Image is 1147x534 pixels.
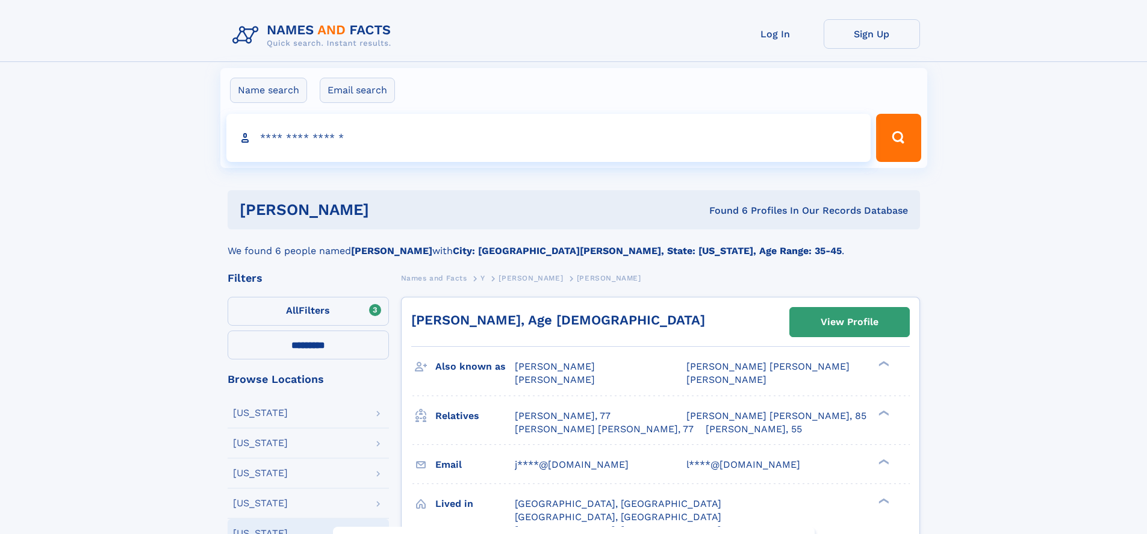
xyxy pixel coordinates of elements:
span: [GEOGRAPHIC_DATA], [GEOGRAPHIC_DATA] [515,498,721,509]
h1: [PERSON_NAME] [240,202,539,217]
div: Found 6 Profiles In Our Records Database [539,204,908,217]
img: Logo Names and Facts [228,19,401,52]
a: Names and Facts [401,270,467,285]
div: Filters [228,273,389,284]
h3: Also known as [435,356,515,377]
a: [PERSON_NAME] [PERSON_NAME], 77 [515,423,694,436]
span: All [286,305,299,316]
span: [PERSON_NAME] [686,374,766,385]
label: Name search [230,78,307,103]
span: [PERSON_NAME] [515,374,595,385]
span: [PERSON_NAME] [577,274,641,282]
div: We found 6 people named with . [228,229,920,258]
a: View Profile [790,308,909,337]
a: [PERSON_NAME], Age [DEMOGRAPHIC_DATA] [411,312,705,328]
div: [US_STATE] [233,468,288,478]
div: [US_STATE] [233,438,288,448]
a: Y [480,270,485,285]
div: [US_STATE] [233,498,288,508]
div: ❯ [875,497,890,505]
span: [PERSON_NAME] [515,361,595,372]
a: [PERSON_NAME], 77 [515,409,611,423]
b: City: [GEOGRAPHIC_DATA][PERSON_NAME], State: [US_STATE], Age Range: 35-45 [453,245,842,256]
a: [PERSON_NAME], 55 [706,423,802,436]
div: Browse Locations [228,374,389,385]
span: Y [480,274,485,282]
input: search input [226,114,871,162]
a: Sign Up [824,19,920,49]
label: Filters [228,297,389,326]
div: ❯ [875,458,890,465]
label: Email search [320,78,395,103]
span: [PERSON_NAME] [499,274,563,282]
div: ❯ [875,409,890,417]
div: ❯ [875,360,890,368]
a: [PERSON_NAME] [499,270,563,285]
button: Search Button [876,114,921,162]
h3: Email [435,455,515,475]
b: [PERSON_NAME] [351,245,432,256]
div: View Profile [821,308,878,336]
span: [PERSON_NAME] [PERSON_NAME] [686,361,850,372]
a: Log In [727,19,824,49]
h3: Relatives [435,406,515,426]
span: [GEOGRAPHIC_DATA], [GEOGRAPHIC_DATA] [515,511,721,523]
h3: Lived in [435,494,515,514]
div: [US_STATE] [233,408,288,418]
a: [PERSON_NAME] [PERSON_NAME], 85 [686,409,866,423]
